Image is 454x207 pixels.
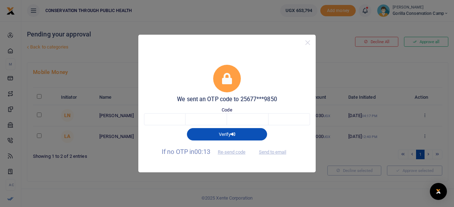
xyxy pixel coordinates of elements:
label: Code [222,107,232,114]
h5: We sent an OTP code to 25677***9850 [144,96,310,103]
span: 00:13 [194,148,210,155]
div: Open Intercom Messenger [430,183,447,200]
button: Verify [187,128,267,140]
span: If no OTP in [162,148,251,155]
button: Close [303,38,313,48]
